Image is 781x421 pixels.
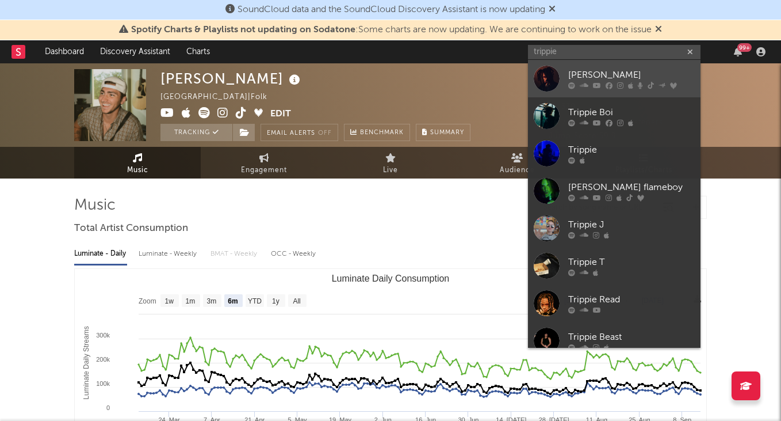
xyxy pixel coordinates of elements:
em: Off [318,130,332,136]
span: Total Artist Consumption [74,222,188,236]
a: Live [327,147,454,179]
span: Live [383,164,398,177]
div: [PERSON_NAME] [568,68,695,82]
input: Search for artists [528,45,700,59]
text: Zoom [139,297,156,305]
div: Trippie T [568,255,695,269]
div: [PERSON_NAME] [160,69,303,88]
a: Charts [178,40,218,63]
a: Trippie J [528,210,700,247]
span: Dismiss [655,25,662,35]
text: 1w [165,297,174,305]
button: Tracking [160,124,232,141]
text: 3m [207,297,217,305]
div: Luminate - Weekly [139,244,199,264]
span: Benchmark [360,126,404,140]
div: [GEOGRAPHIC_DATA] | Folk [160,90,281,104]
div: Trippie Boi [568,105,695,119]
div: Trippie Beast [568,330,695,344]
span: Engagement [241,164,287,177]
div: [PERSON_NAME] flameboy [568,180,695,194]
text: Luminate Daily Consumption [332,274,450,283]
text: 0 [106,404,110,411]
a: Engagement [201,147,327,179]
text: Luminate Daily Streams [82,326,90,399]
div: Luminate - Daily [74,244,127,264]
text: 1y [272,297,280,305]
span: SoundCloud data and the SoundCloud Discovery Assistant is now updating [238,5,545,14]
text: 1m [186,297,196,305]
a: Audience [454,147,580,179]
a: Benchmark [344,124,410,141]
div: 99 + [737,43,752,52]
div: OCC - Weekly [271,244,317,264]
span: Audience [500,164,535,177]
span: : Some charts are now updating. We are continuing to work on the issue [131,25,652,35]
text: 100k [96,380,110,387]
a: Music [74,147,201,179]
a: Trippie Read [528,285,700,322]
span: Music [127,164,148,177]
text: All [293,297,300,305]
text: 300k [96,332,110,339]
a: Trippie Boi [528,97,700,135]
text: 6m [228,297,238,305]
a: [PERSON_NAME] flameboy [528,172,700,210]
a: Trippie T [528,247,700,285]
text: YTD [248,297,262,305]
a: Discovery Assistant [92,40,178,63]
button: 99+ [734,47,742,56]
button: Email AlertsOff [261,124,338,141]
a: Trippie [528,135,700,172]
a: [PERSON_NAME] [528,60,700,97]
span: Summary [430,130,464,136]
a: Trippie Beast [528,322,700,359]
span: Spotify Charts & Playlists not updating on Sodatone [131,25,355,35]
text: 200k [96,356,110,363]
span: Dismiss [549,5,556,14]
div: Trippie [568,143,695,157]
button: Edit [270,107,291,122]
button: Summary [416,124,470,141]
div: Trippie Read [568,293,695,306]
a: Dashboard [37,40,92,63]
div: Trippie J [568,218,695,232]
